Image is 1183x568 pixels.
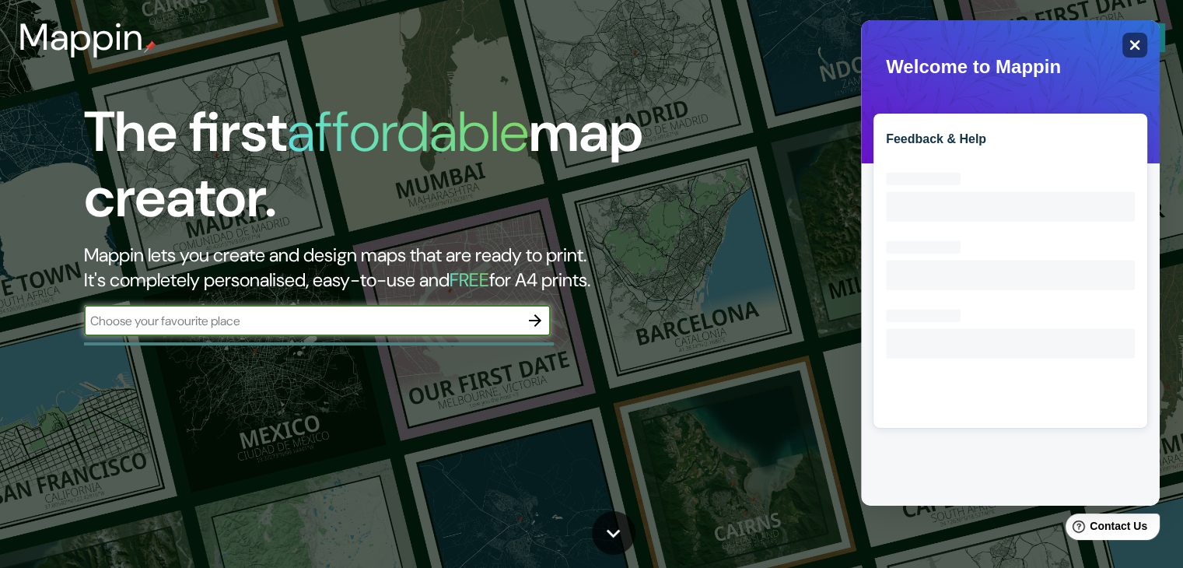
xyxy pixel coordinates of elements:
h2: Mappin lets you create and design maps that are ready to print. It's completely personalised, eas... [84,243,676,293]
h1: affordable [287,96,529,168]
h3: Mappin [19,16,144,59]
iframe: Help widget launcher [1045,507,1166,551]
img: mappin-pin [144,40,156,53]
iframe: Help widget [861,20,1160,506]
h1: The first map creator. [84,100,676,243]
h5: FREE [450,268,489,292]
input: Choose your favourite place [84,312,520,330]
